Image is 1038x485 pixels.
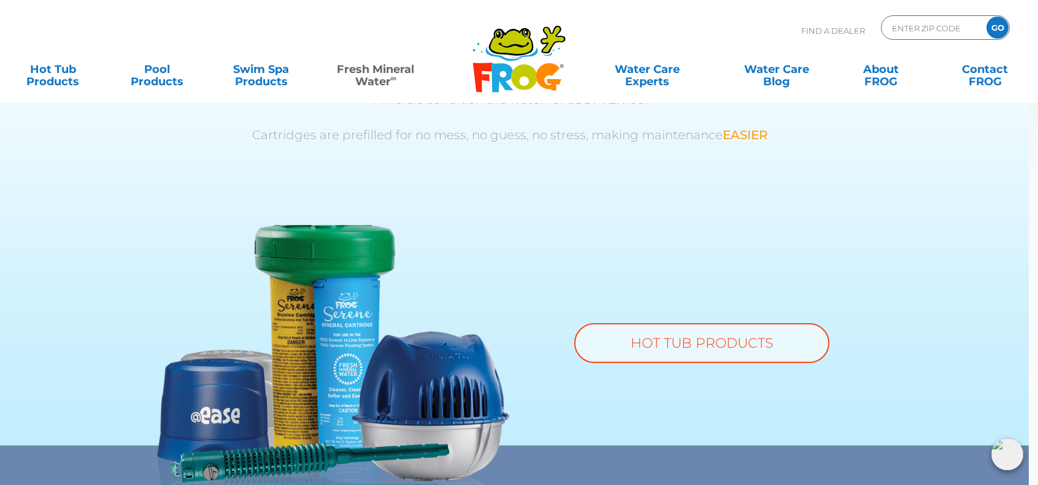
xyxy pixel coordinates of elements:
[723,128,768,142] span: EASIER
[12,57,93,82] a: Hot TubProducts
[840,57,921,82] a: AboutFROG
[117,57,198,82] a: PoolProducts
[581,57,713,82] a: Water CareExperts
[325,57,426,82] a: Fresh MineralWater∞
[891,19,974,37] input: Zip Code Form
[986,17,1009,39] input: GO
[574,323,829,363] a: HOT TUB PRODUCTS
[157,128,863,142] p: Cartridges are prefilled for no mess, no guess, no stress, making maintenance
[991,438,1023,470] img: openIcon
[391,73,397,83] sup: ∞
[945,57,1026,82] a: ContactFROG
[801,15,865,46] p: Find A Dealer
[736,57,817,82] a: Water CareBlog
[221,57,302,82] a: Swim SpaProducts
